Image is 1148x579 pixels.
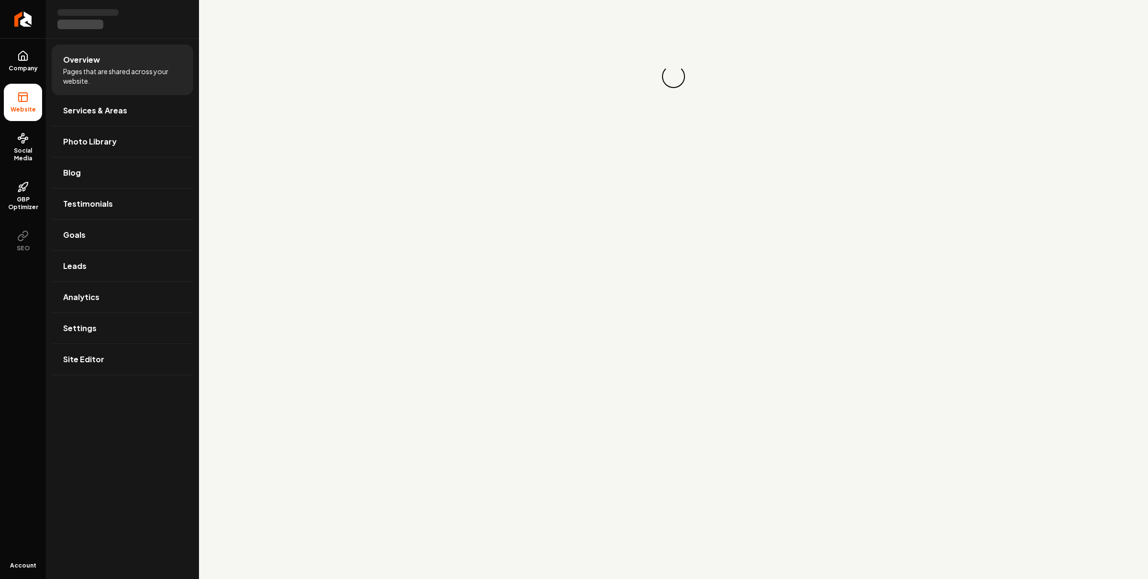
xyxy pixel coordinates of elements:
a: Social Media [4,125,42,170]
span: Goals [63,229,86,241]
span: Website [7,106,40,113]
span: Social Media [4,147,42,162]
span: Site Editor [63,354,104,365]
span: SEO [13,245,33,252]
img: Rebolt Logo [14,11,32,27]
a: Services & Areas [52,95,193,126]
span: GBP Optimizer [4,196,42,211]
a: Blog [52,157,193,188]
span: Services & Areas [63,105,127,116]
span: Analytics [63,291,99,303]
a: Analytics [52,282,193,312]
span: Leads [63,260,87,272]
span: Overview [63,54,100,66]
div: Loading [660,63,687,90]
a: Goals [52,220,193,250]
span: Account [10,562,36,569]
span: Company [5,65,42,72]
a: Settings [52,313,193,344]
span: Settings [63,323,97,334]
a: Leads [52,251,193,281]
span: Pages that are shared across your website. [63,67,182,86]
a: Site Editor [52,344,193,375]
a: GBP Optimizer [4,174,42,219]
button: SEO [4,223,42,260]
span: Photo Library [63,136,117,147]
span: Testimonials [63,198,113,210]
span: Blog [63,167,81,178]
a: Company [4,43,42,80]
a: Testimonials [52,189,193,219]
a: Photo Library [52,126,193,157]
